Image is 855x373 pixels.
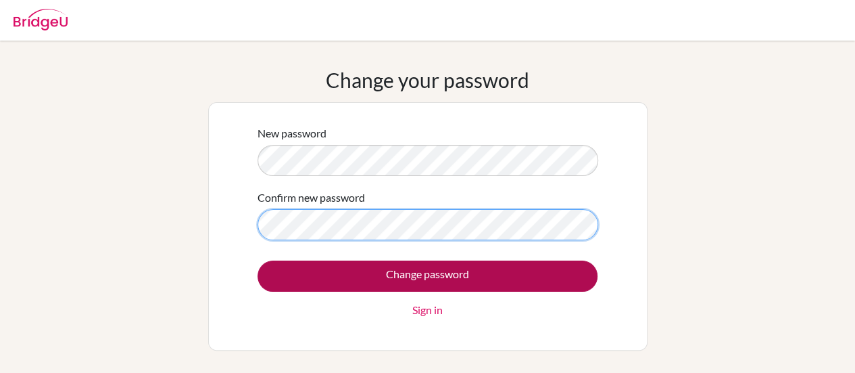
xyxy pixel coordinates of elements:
img: Bridge-U [14,9,68,30]
label: Confirm new password [258,190,365,206]
input: Change password [258,261,597,292]
label: New password [258,125,326,141]
a: Sign in [412,302,443,318]
h1: Change your password [326,68,529,92]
